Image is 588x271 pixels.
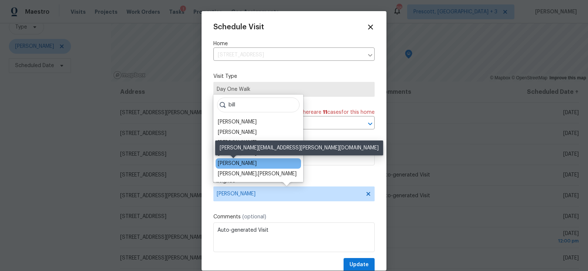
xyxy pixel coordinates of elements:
[349,260,369,270] span: Update
[218,129,257,136] div: [PERSON_NAME]
[213,73,375,80] label: Visit Type
[213,213,375,221] label: Comments
[218,170,297,178] div: [PERSON_NAME].[PERSON_NAME]
[213,40,375,47] label: Home
[366,23,375,31] span: Close
[300,109,375,116] span: There are case s for this home
[217,191,362,197] span: [PERSON_NAME]
[215,141,383,155] div: [PERSON_NAME][EMAIL_ADDRESS][PERSON_NAME][DOMAIN_NAME]
[323,110,327,115] span: 11
[218,160,257,167] div: [PERSON_NAME]
[213,49,364,61] input: Enter in an address
[242,214,266,219] span: (optional)
[218,118,257,126] div: [PERSON_NAME]
[365,119,375,129] button: Open
[218,139,257,146] div: [PERSON_NAME]
[213,222,375,252] textarea: Auto-generated Visit
[217,86,371,93] span: Day One Walk
[213,23,264,31] span: Schedule Visit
